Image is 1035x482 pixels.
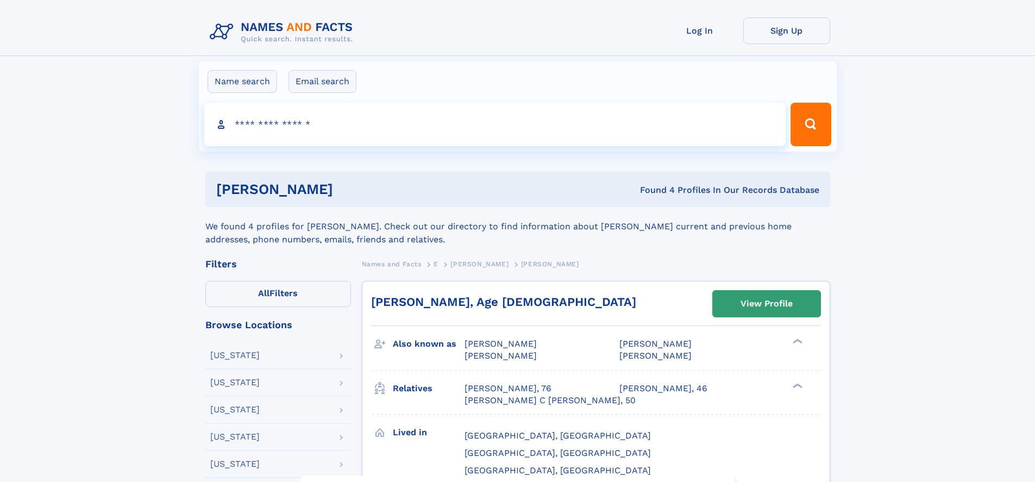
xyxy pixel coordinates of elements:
[371,295,636,309] a: [PERSON_NAME], Age [DEMOGRAPHIC_DATA]
[205,281,351,307] label: Filters
[204,103,786,146] input: search input
[210,405,260,414] div: [US_STATE]
[521,260,579,268] span: [PERSON_NAME]
[450,257,509,271] a: [PERSON_NAME]
[208,70,277,93] label: Name search
[210,378,260,387] div: [US_STATE]
[790,338,803,345] div: ❯
[465,350,537,361] span: [PERSON_NAME]
[465,465,651,475] span: [GEOGRAPHIC_DATA], [GEOGRAPHIC_DATA]
[362,257,422,271] a: Names and Facts
[790,382,803,389] div: ❯
[465,339,537,349] span: [PERSON_NAME]
[619,339,692,349] span: [PERSON_NAME]
[205,259,351,269] div: Filters
[205,207,830,246] div: We found 4 profiles for [PERSON_NAME]. Check out our directory to find information about [PERSON_...
[434,260,438,268] span: E
[210,460,260,468] div: [US_STATE]
[619,383,707,395] a: [PERSON_NAME], 46
[791,103,831,146] button: Search Button
[656,17,743,44] a: Log In
[465,383,551,395] a: [PERSON_NAME], 76
[465,448,651,458] span: [GEOGRAPHIC_DATA], [GEOGRAPHIC_DATA]
[258,288,269,298] span: All
[465,395,636,406] a: [PERSON_NAME] C [PERSON_NAME], 50
[288,70,356,93] label: Email search
[393,335,465,353] h3: Also known as
[216,183,487,196] h1: [PERSON_NAME]
[465,430,651,441] span: [GEOGRAPHIC_DATA], [GEOGRAPHIC_DATA]
[210,433,260,441] div: [US_STATE]
[393,379,465,398] h3: Relatives
[434,257,438,271] a: E
[210,351,260,360] div: [US_STATE]
[393,423,465,442] h3: Lived in
[205,17,362,47] img: Logo Names and Facts
[713,291,820,317] a: View Profile
[743,17,830,44] a: Sign Up
[450,260,509,268] span: [PERSON_NAME]
[205,320,351,330] div: Browse Locations
[741,291,793,316] div: View Profile
[619,350,692,361] span: [PERSON_NAME]
[486,184,819,196] div: Found 4 Profiles In Our Records Database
